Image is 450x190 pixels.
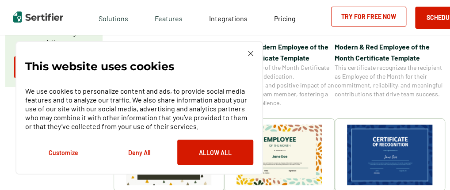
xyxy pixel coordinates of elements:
span: Pricing [274,14,296,23]
span: Features [155,12,183,23]
span: This Employee of the Month Certificate celebrates the dedication, achievements, and positive impa... [224,63,335,107]
img: Modern Dark Blue Employee of the Month Certificate Template [347,125,433,185]
span: Modern & Red Employee of the Month Certificate Template [335,41,445,63]
p: This website uses cookies [25,62,174,71]
a: Integrations [209,12,248,23]
img: Simple and Patterned Employee of the Month Certificate Template [236,125,322,185]
span: This certificate recognizes the recipient as Employee of the Month for their commitment, reliabil... [335,63,445,99]
a: Try for Free Now [14,56,94,78]
button: Customize [25,140,101,165]
img: Sertifier | Digital Credentialing Platform [13,11,63,23]
span: Simple & Modern Employee of the Month Certificate Template [224,41,335,63]
span: Solutions [99,12,128,23]
span: Integrations [209,14,248,23]
a: Pricing [274,12,296,23]
img: Cookie Popup Close [248,51,253,56]
iframe: Chat Widget [406,148,450,190]
button: Allow All [177,140,253,165]
p: We use cookies to personalize content and ads, to provide social media features and to analyze ou... [25,87,253,131]
button: Deny All [101,140,177,165]
a: Try for Free Now [331,7,406,27]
